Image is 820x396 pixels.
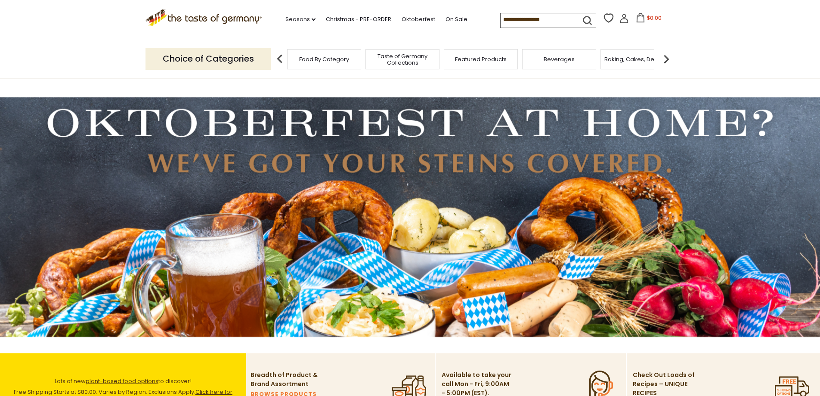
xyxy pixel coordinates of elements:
[285,15,316,24] a: Seasons
[402,15,435,24] a: Oktoberfest
[326,15,391,24] a: Christmas - PRE-ORDER
[299,56,349,62] a: Food By Category
[145,48,271,69] p: Choice of Categories
[271,50,288,68] img: previous arrow
[368,53,437,66] a: Taste of Germany Collections
[86,377,158,385] a: plant-based food options
[604,56,671,62] a: Baking, Cakes, Desserts
[446,15,467,24] a: On Sale
[658,50,675,68] img: next arrow
[251,371,322,389] p: Breadth of Product & Brand Assortment
[544,56,575,62] a: Beverages
[455,56,507,62] a: Featured Products
[631,13,667,26] button: $0.00
[647,14,662,22] span: $0.00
